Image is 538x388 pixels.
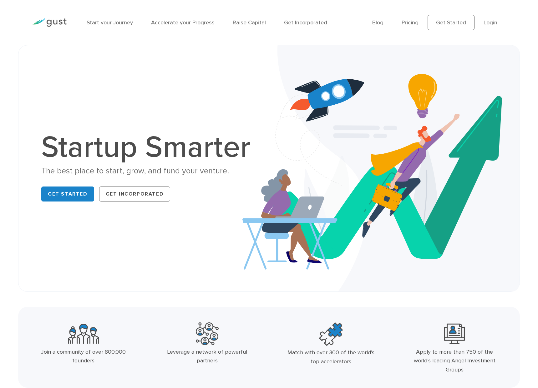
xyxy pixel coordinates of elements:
[319,322,343,346] img: Top Accelerators
[41,132,257,162] h1: Startup Smarter
[41,166,257,177] div: The best place to start, grow, and fund your venture.
[484,19,497,26] a: Login
[41,187,94,201] a: Get Started
[402,19,419,26] a: Pricing
[284,19,327,26] a: Get Incorporated
[409,348,500,375] div: Apply to more than 750 of the world’s leading Angel Investment Groups
[233,19,266,26] a: Raise Capital
[151,19,215,26] a: Accelerate your Progress
[196,322,219,345] img: Powerful Partners
[38,348,129,366] div: Join a community of over 800,000 founders
[242,45,520,291] img: Startup Smarter Hero
[444,322,465,345] img: Leading Angel Investment
[372,19,383,26] a: Blog
[285,348,377,366] div: Match with over 300 of the world’s top accelerators
[161,348,253,366] div: Leverage a network of powerful partners
[99,187,170,201] a: Get Incorporated
[428,15,475,30] a: Get Started
[68,322,99,345] img: Community Founders
[32,18,67,27] img: Gust Logo
[87,19,133,26] a: Start your Journey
